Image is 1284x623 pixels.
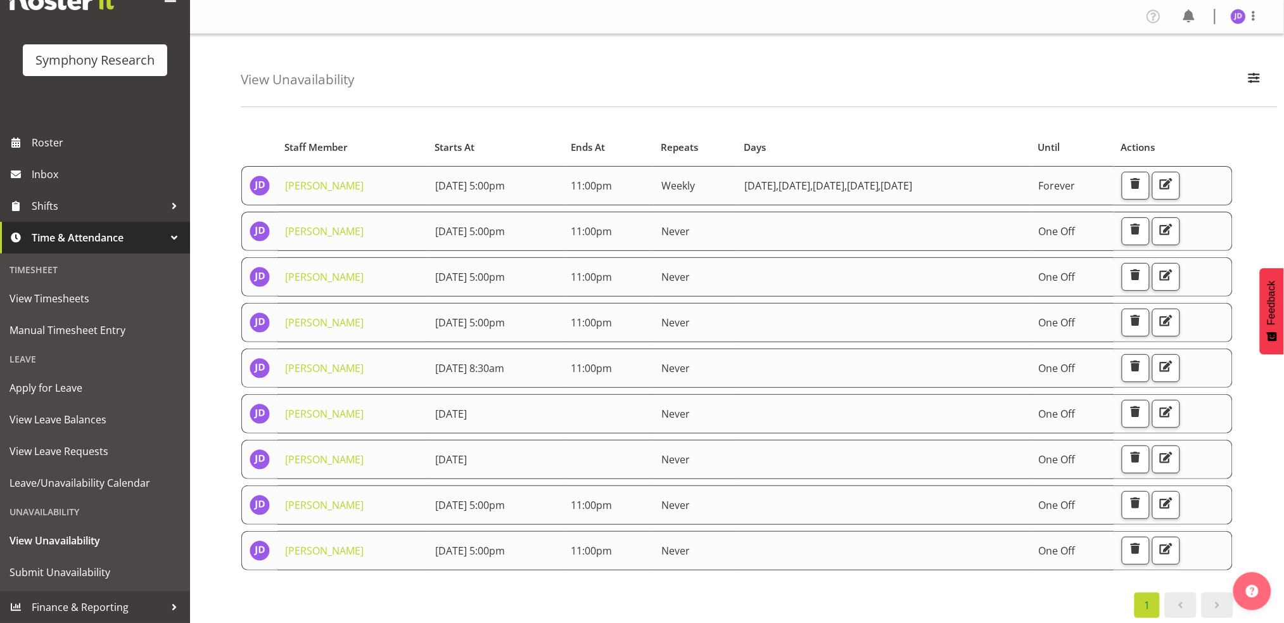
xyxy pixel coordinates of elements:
[1122,309,1150,337] button: Delete Unavailability
[1038,224,1075,238] span: One Off
[1122,217,1150,245] button: Delete Unavailability
[250,312,270,333] img: jennifer-donovan1879.jpg
[10,289,181,308] span: View Timesheets
[571,140,605,155] span: Ends At
[250,404,270,424] img: jennifer-donovan1879.jpg
[1038,407,1075,421] span: One Off
[1122,172,1150,200] button: Delete Unavailability
[1266,281,1278,325] span: Feedback
[1038,544,1075,558] span: One Off
[571,544,613,558] span: 11:00pm
[661,453,690,466] span: Never
[847,179,881,193] span: [DATE]
[3,372,187,404] a: Apply for Leave
[661,316,690,330] span: Never
[285,361,364,375] a: [PERSON_NAME]
[285,544,364,558] a: [PERSON_NAME]
[10,410,181,429] span: View Leave Balances
[285,316,364,330] a: [PERSON_NAME]
[435,270,505,284] span: [DATE] 5:00pm
[32,165,184,184] span: Inbox
[285,407,364,421] a: [PERSON_NAME]
[3,257,187,283] div: Timesheet
[571,361,613,375] span: 11:00pm
[10,321,181,340] span: Manual Timesheet Entry
[3,346,187,372] div: Leave
[661,179,695,193] span: Weekly
[435,140,474,155] span: Starts At
[571,179,613,193] span: 11:00pm
[250,541,270,561] img: jennifer-donovan1879.jpg
[3,499,187,525] div: Unavailability
[1152,263,1180,291] button: Edit Unavailability
[1241,66,1268,94] button: Filter Employees
[661,544,690,558] span: Never
[1038,179,1075,193] span: Forever
[1038,498,1075,512] span: One Off
[1038,361,1075,375] span: One Off
[661,140,698,155] span: Repeats
[285,453,364,466] a: [PERSON_NAME]
[3,556,187,588] a: Submit Unavailability
[1152,446,1180,473] button: Edit Unavailability
[1122,354,1150,382] button: Delete Unavailability
[285,270,364,284] a: [PERSON_NAME]
[250,358,270,378] img: jennifer-donovan1879.jpg
[3,467,187,499] a: Leave/Unavailability Calendar
[776,179,779,193] span: ,
[285,224,364,238] a: [PERSON_NAME]
[1122,491,1150,519] button: Delete Unavailability
[241,72,354,87] h4: View Unavailability
[571,316,613,330] span: 11:00pm
[1152,217,1180,245] button: Edit Unavailability
[661,270,690,284] span: Never
[1152,172,1180,200] button: Edit Unavailability
[250,267,270,287] img: jennifer-donovan1879.jpg
[1231,9,1246,24] img: jennifer-donovan1879.jpg
[1246,585,1259,598] img: help-xxl-2.png
[435,498,505,512] span: [DATE] 5:00pm
[435,361,504,375] span: [DATE] 8:30am
[1260,268,1284,354] button: Feedback - Show survey
[1152,491,1180,519] button: Edit Unavailability
[571,224,613,238] span: 11:00pm
[35,51,155,70] div: Symphony Research
[1122,537,1150,565] button: Delete Unavailability
[1122,446,1150,473] button: Delete Unavailability
[250,176,270,196] img: jennifer-donovan1879.jpg
[879,179,881,193] span: ,
[881,179,913,193] span: [DATE]
[779,179,813,193] span: [DATE]
[3,404,187,435] a: View Leave Balances
[10,378,181,397] span: Apply for Leave
[250,449,270,470] img: jennifer-donovan1879.jpg
[32,228,165,247] span: Time & Attendance
[810,179,813,193] span: ,
[284,140,348,155] span: Staff Member
[10,473,181,492] span: Leave/Unavailability Calendar
[32,196,165,215] span: Shifts
[435,224,505,238] span: [DATE] 5:00pm
[661,361,690,375] span: Never
[285,179,364,193] a: [PERSON_NAME]
[32,598,165,617] span: Finance & Reporting
[1122,400,1150,428] button: Delete Unavailability
[435,453,467,466] span: [DATE]
[1122,263,1150,291] button: Delete Unavailability
[661,407,690,421] span: Never
[571,498,613,512] span: 11:00pm
[3,435,187,467] a: View Leave Requests
[1152,309,1180,337] button: Edit Unavailability
[1038,140,1060,155] span: Until
[1038,316,1075,330] span: One Off
[571,270,613,284] span: 11:00pm
[435,407,467,421] span: [DATE]
[32,133,184,152] span: Roster
[844,179,847,193] span: ,
[250,221,270,241] img: jennifer-donovan1879.jpg
[744,179,779,193] span: [DATE]
[3,314,187,346] a: Manual Timesheet Entry
[1121,140,1155,155] span: Actions
[3,283,187,314] a: View Timesheets
[661,224,690,238] span: Never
